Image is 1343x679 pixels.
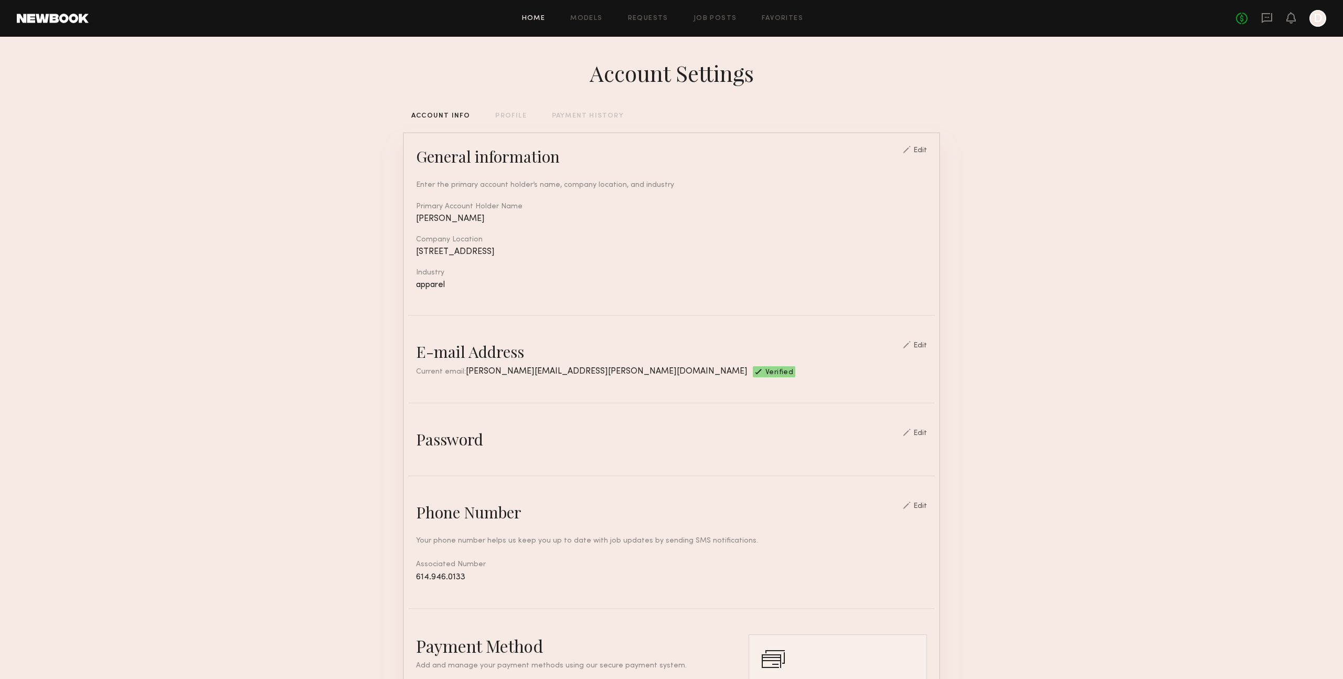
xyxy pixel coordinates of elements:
[913,503,927,510] div: Edit
[416,366,748,377] div: Current email:
[416,269,927,277] div: Industry
[416,429,483,450] div: Password
[416,248,927,257] div: [STREET_ADDRESS]
[416,573,465,581] span: 614.946.0133
[416,215,927,224] div: [PERSON_NAME]
[466,367,748,376] span: [PERSON_NAME][EMAIL_ADDRESS][PERSON_NAME][DOMAIN_NAME]
[416,236,927,243] div: Company Location
[416,146,560,167] div: General information
[913,342,927,349] div: Edit
[416,341,524,362] div: E-mail Address
[416,203,927,210] div: Primary Account Holder Name
[416,502,521,523] div: Phone Number
[416,662,717,670] p: Add and manage your payment methods using our secure payment system.
[416,634,717,657] h2: Payment Method
[1309,10,1326,27] a: D
[411,113,470,120] div: ACCOUNT INFO
[694,15,737,22] a: Job Posts
[416,559,927,583] div: Associated Number
[416,535,927,546] div: Your phone number helps us keep you up to date with job updates by sending SMS notifications.
[495,113,526,120] div: PROFILE
[552,113,624,120] div: PAYMENT HISTORY
[913,147,927,154] div: Edit
[913,430,927,437] div: Edit
[765,369,793,377] span: Verified
[416,281,927,290] div: apparel
[570,15,602,22] a: Models
[416,179,927,190] div: Enter the primary account holder’s name, company location, and industry
[762,15,803,22] a: Favorites
[522,15,546,22] a: Home
[628,15,668,22] a: Requests
[590,58,754,88] div: Account Settings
